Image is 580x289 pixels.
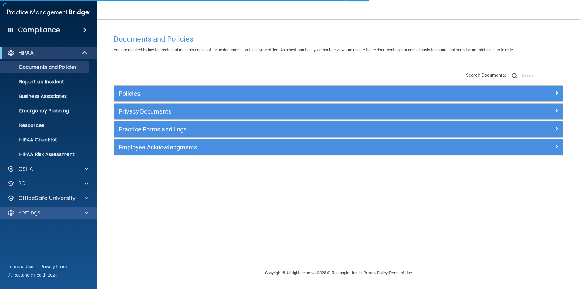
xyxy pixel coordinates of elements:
p: Settings [18,209,41,216]
p: Documents and Policies [4,64,87,70]
p: Business Associates [4,93,87,99]
a: Privacy Policy [363,271,387,275]
h5: Privacy Documents [119,108,446,115]
p: Report an Incident [4,79,87,85]
img: PMB logo [7,6,90,18]
p: PCI [18,180,27,187]
a: Privacy Documents [119,107,558,116]
span: Search Documents: [466,72,506,78]
h4: Documents and Policies [114,35,563,43]
p: Resources [4,122,87,128]
iframe: Drift Widget Chat Controller [475,246,573,270]
h5: Employee Acknowledgments [119,144,446,151]
h5: Practice Forms and Logs [119,126,446,133]
a: Settings [7,209,88,216]
a: Privacy Policy [40,264,68,270]
a: Employee Acknowledgments [119,142,558,152]
a: Policies [119,89,558,98]
input: Search [522,71,563,80]
p: HIPAA [18,49,34,56]
a: OSHA [7,165,88,173]
a: HIPAA [7,49,88,56]
h4: Compliance [18,26,60,34]
h5: Policies [119,90,446,97]
p: OSHA [18,165,33,173]
span: You are required by law to create and maintain copies of these documents on file in your office. ... [114,48,514,52]
a: Terms of Use [389,271,412,275]
a: OfficeSafe University [7,194,88,202]
p: HIPAA Checklist [4,137,87,143]
a: PCI [7,180,88,187]
p: Emergency Planning [4,108,87,114]
div: Copyright © All rights reserved 2025 @ Rectangle Health | | [228,263,449,283]
p: OfficeSafe University [18,194,76,202]
a: Practice Forms and Logs [119,125,558,134]
span: Ⓒ Rectangle Health 2024 [8,272,58,278]
img: ic-search.3b580494.png [512,73,517,78]
a: Terms of Use [8,264,33,270]
p: HIPAA Risk Assessment [4,151,87,158]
